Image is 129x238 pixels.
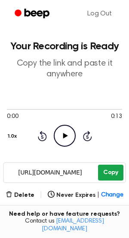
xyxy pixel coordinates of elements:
[7,41,122,51] h1: Your Recording is Ready
[42,218,104,232] a: [EMAIL_ADDRESS][DOMAIN_NAME]
[7,129,20,144] button: 1.0x
[79,3,120,24] a: Log Out
[101,191,123,200] span: Change
[9,6,57,22] a: Beep
[7,58,122,80] p: Copy the link and paste it anywhere
[98,165,123,181] button: Copy
[48,191,123,200] button: Never Expires|Change
[5,218,124,233] span: Contact us
[6,191,34,200] button: Delete
[7,112,18,121] span: 0:00
[97,191,99,200] span: |
[40,190,43,200] span: |
[111,112,122,121] span: 0:13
